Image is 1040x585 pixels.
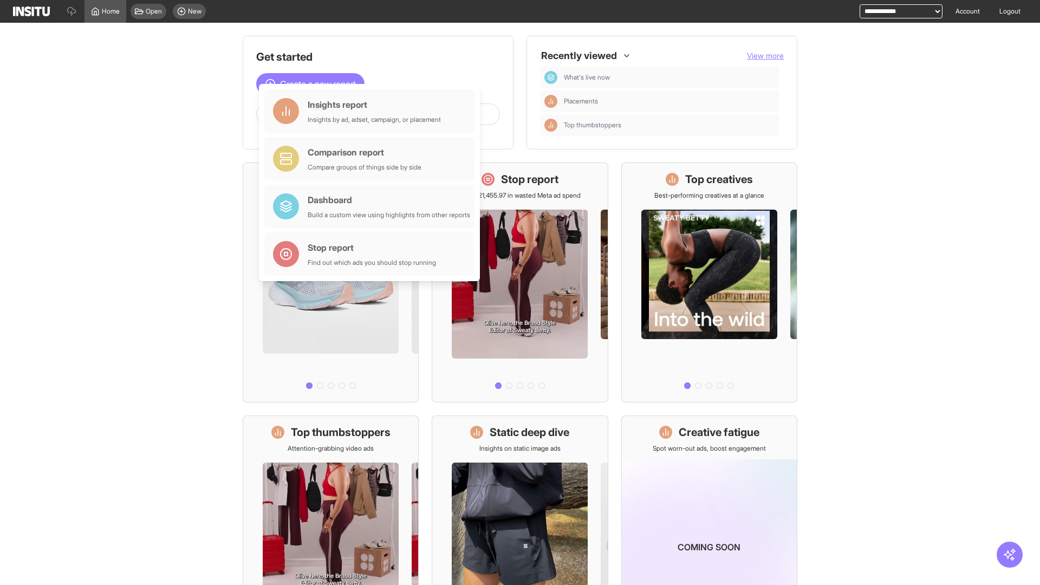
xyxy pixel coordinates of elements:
h1: Top thumbstoppers [291,425,391,440]
div: Stop report [308,241,436,254]
p: Best-performing creatives at a glance [654,191,764,200]
h1: Stop report [501,172,558,187]
span: What's live now [564,73,610,82]
div: Build a custom view using highlights from other reports [308,211,470,219]
span: Top thumbstoppers [564,121,775,129]
img: Logo [13,6,50,16]
div: Insights [544,95,557,108]
button: View more [747,50,784,61]
p: Attention-grabbing video ads [288,444,374,453]
span: Open [146,7,162,16]
a: Stop reportSave £21,455.97 in wasted Meta ad spend [432,162,608,402]
div: Dashboard [544,71,557,84]
h1: Get started [256,49,500,64]
h1: Static deep dive [490,425,569,440]
span: Top thumbstoppers [564,121,621,129]
a: What's live nowSee all active ads instantly [243,162,419,402]
a: Top creativesBest-performing creatives at a glance [621,162,797,402]
span: What's live now [564,73,775,82]
span: Home [102,7,120,16]
p: Save £21,455.97 in wasted Meta ad spend [459,191,581,200]
span: Placements [564,97,775,106]
div: Dashboard [308,193,470,206]
button: Create a new report [256,73,365,95]
span: Placements [564,97,598,106]
h1: Top creatives [685,172,753,187]
p: Insights on static image ads [479,444,561,453]
div: Insights [544,119,557,132]
span: New [188,7,201,16]
span: View more [747,51,784,60]
div: Find out which ads you should stop running [308,258,436,267]
div: Compare groups of things side by side [308,163,421,172]
div: Insights report [308,98,441,111]
span: Create a new report [280,77,356,90]
div: Comparison report [308,146,421,159]
div: Insights by ad, adset, campaign, or placement [308,115,441,124]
